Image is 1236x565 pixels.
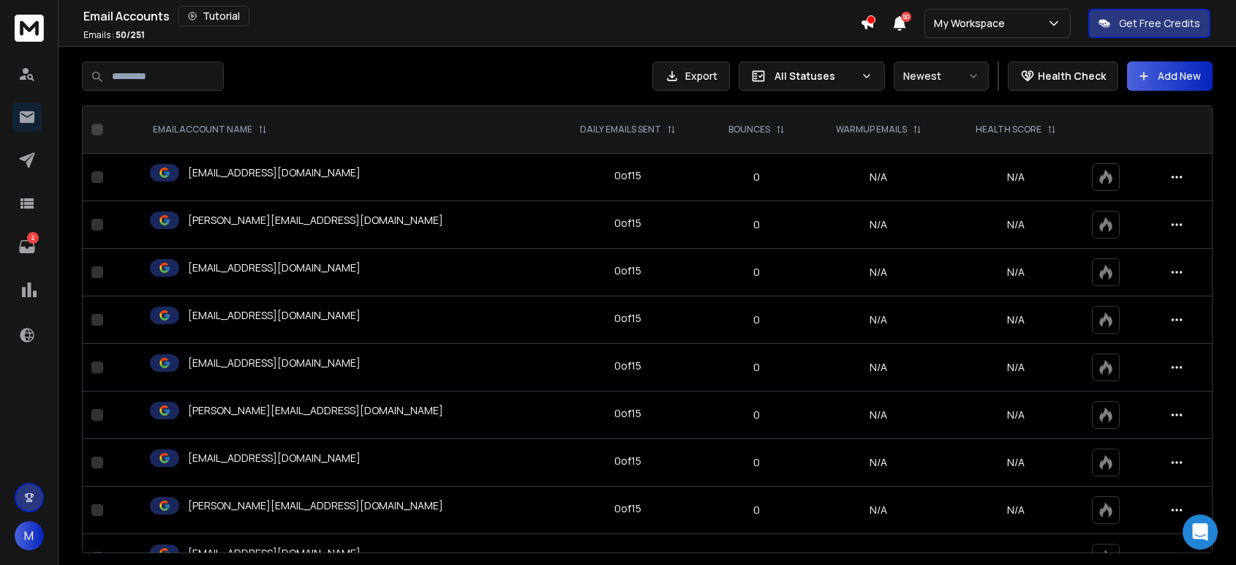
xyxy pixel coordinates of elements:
[153,124,267,135] div: EMAIL ACCOUNT NAME
[714,360,799,375] p: 0
[808,154,949,201] td: N/A
[614,359,641,373] div: 0 of 15
[614,501,641,516] div: 0 of 15
[957,455,1074,470] p: N/A
[15,521,44,550] button: M
[188,498,443,513] p: [PERSON_NAME][EMAIL_ADDRESS][DOMAIN_NAME]
[808,344,949,392] td: N/A
[714,503,799,517] p: 0
[178,6,249,26] button: Tutorial
[714,408,799,422] p: 0
[614,263,641,278] div: 0 of 15
[728,124,770,135] p: BOUNCES
[957,550,1074,565] p: N/A
[808,296,949,344] td: N/A
[808,439,949,487] td: N/A
[27,232,39,244] p: 2
[808,392,949,439] td: N/A
[957,408,1074,422] p: N/A
[901,12,911,22] span: 50
[1008,61,1118,91] button: Health Check
[614,216,641,231] div: 0 of 15
[188,261,361,275] p: [EMAIL_ADDRESS][DOMAIN_NAME]
[188,403,443,418] p: [PERSON_NAME][EMAIL_ADDRESS][DOMAIN_NAME]
[934,16,1011,31] p: My Workspace
[808,201,949,249] td: N/A
[12,232,42,261] a: 2
[83,6,860,26] div: Email Accounts
[652,61,730,91] button: Export
[836,124,907,135] p: WARMUP EMAILS
[714,170,799,184] p: 0
[714,265,799,280] p: 0
[614,549,641,564] div: 0 of 15
[808,487,949,534] td: N/A
[957,503,1074,517] p: N/A
[83,29,145,41] p: Emails :
[580,124,661,135] p: DAILY EMAILS SENT
[188,165,361,180] p: [EMAIL_ADDRESS][DOMAIN_NAME]
[614,406,641,421] div: 0 of 15
[188,546,361,561] p: [EMAIL_ADDRESS][DOMAIN_NAME]
[188,213,443,228] p: [PERSON_NAME][EMAIL_ADDRESS][DOMAIN_NAME]
[894,61,989,91] button: Newest
[614,454,641,468] div: 0 of 15
[957,217,1074,232] p: N/A
[957,313,1074,327] p: N/A
[957,360,1074,375] p: N/A
[714,455,799,470] p: 0
[808,249,949,296] td: N/A
[614,168,641,183] div: 0 of 15
[1127,61,1213,91] button: Add New
[116,29,145,41] span: 50 / 251
[976,124,1041,135] p: HEALTH SCORE
[1038,69,1106,83] p: Health Check
[714,313,799,327] p: 0
[957,265,1074,280] p: N/A
[1119,16,1200,31] p: Get Free Credits
[188,451,361,465] p: [EMAIL_ADDRESS][DOMAIN_NAME]
[188,356,361,370] p: [EMAIL_ADDRESS][DOMAIN_NAME]
[775,69,855,83] p: All Statuses
[714,550,799,565] p: 0
[957,170,1074,184] p: N/A
[614,311,641,326] div: 0 of 15
[1183,515,1218,550] div: Open Intercom Messenger
[1088,9,1210,38] button: Get Free Credits
[714,217,799,232] p: 0
[188,308,361,323] p: [EMAIL_ADDRESS][DOMAIN_NAME]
